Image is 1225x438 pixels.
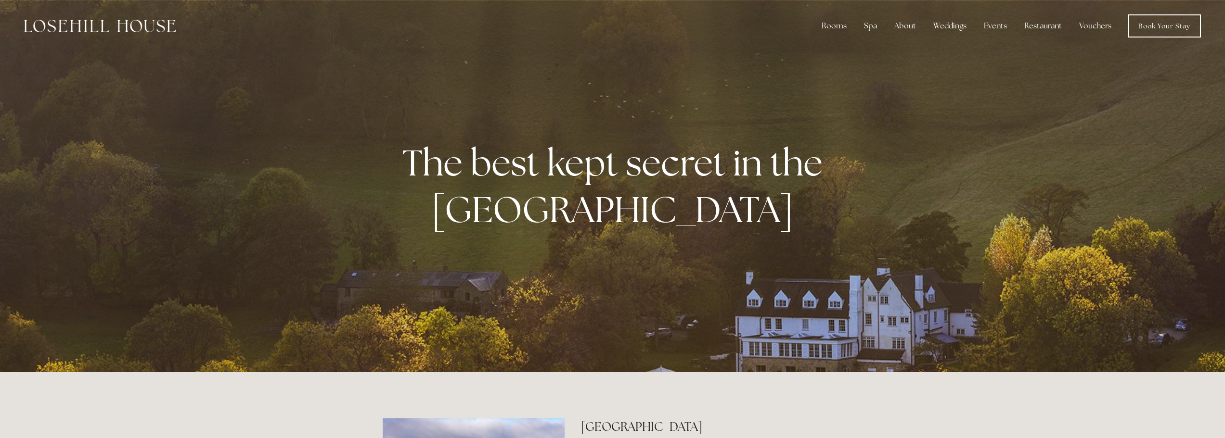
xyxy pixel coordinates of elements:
[926,16,974,36] div: Weddings
[1128,14,1201,38] a: Book Your Stay
[1017,16,1070,36] div: Restaurant
[24,20,176,32] img: Losehill House
[887,16,924,36] div: About
[856,16,885,36] div: Spa
[402,139,830,233] strong: The best kept secret in the [GEOGRAPHIC_DATA]
[1071,16,1119,36] a: Vouchers
[814,16,854,36] div: Rooms
[976,16,1015,36] div: Events
[581,418,842,435] h2: [GEOGRAPHIC_DATA]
